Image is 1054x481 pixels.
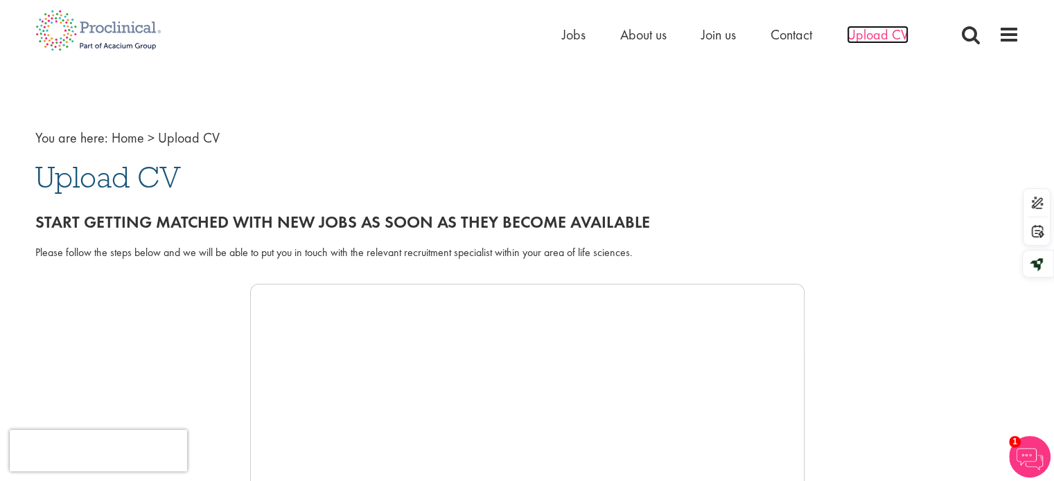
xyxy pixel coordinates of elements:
h2: Start getting matched with new jobs as soon as they become available [35,213,1019,231]
span: Upload CV [35,158,181,196]
span: 1 [1009,436,1021,448]
a: Jobs [562,26,586,44]
a: breadcrumb link [112,129,144,147]
a: About us [620,26,667,44]
a: Contact [771,26,812,44]
img: Chatbot [1009,436,1051,478]
a: Join us [701,26,736,44]
a: Upload CV [847,26,908,44]
div: Please follow the steps below and we will be able to put you in touch with the relevant recruitme... [35,245,1019,261]
span: You are here: [35,129,108,147]
span: Upload CV [158,129,220,147]
span: > [148,129,155,147]
iframe: reCAPTCHA [10,430,187,471]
